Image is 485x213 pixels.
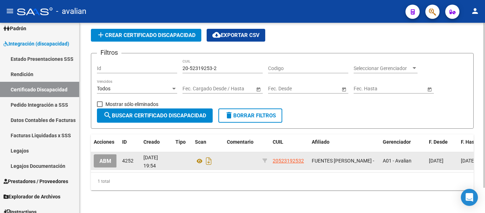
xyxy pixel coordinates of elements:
span: Exportar CSV [212,32,260,38]
input: End date [296,86,331,92]
input: End date [382,86,416,92]
mat-icon: delete [225,111,233,119]
h3: Filtros [97,48,121,58]
div: 1 total [91,172,474,190]
span: A01 - Avalian [383,158,412,164]
input: Start date [354,86,376,92]
span: F. Desde [429,139,448,145]
span: F. Hasta [461,139,479,145]
datatable-header-cell: CUIL [270,134,309,150]
span: [DATE] 19:54 [143,155,158,169]
span: - avalian [56,4,86,19]
span: ABM [99,158,111,164]
button: ABM [94,154,117,167]
input: Start date [182,86,205,92]
div: Open Intercom Messenger [461,189,478,206]
button: Borrar Filtros [218,108,282,123]
mat-icon: cloud_download [212,31,221,39]
mat-icon: search [103,111,112,119]
span: Crear Certificado Discapacidad [97,32,196,38]
mat-icon: add [97,31,105,39]
button: Buscar Certificado Discapacidad [97,108,213,123]
span: ID [122,139,127,145]
input: Start date [268,86,290,92]
button: Exportar CSV [207,29,265,42]
button: Open calendar [340,85,348,93]
mat-icon: person [471,7,479,15]
datatable-header-cell: Gerenciador [380,134,426,150]
span: 4252 [122,158,133,164]
span: Seleccionar Gerenciador [354,65,411,71]
datatable-header-cell: Tipo [173,134,192,150]
datatable-header-cell: Comentario [224,134,260,150]
button: Open calendar [426,85,433,93]
span: Creado [143,139,160,145]
mat-icon: menu [6,7,14,15]
input: End date [211,86,245,92]
span: [DATE] [429,158,443,164]
span: Mostrar sólo eliminados [105,100,158,108]
i: Descargar documento [204,155,213,167]
span: Tipo [175,139,186,145]
span: 20523192532 [273,158,304,164]
span: Afiliado [312,139,329,145]
span: CUIL [273,139,283,145]
span: Todos [97,86,110,91]
button: Crear Certificado Discapacidad [91,29,201,42]
datatable-header-cell: Creado [141,134,173,150]
span: Scan [195,139,206,145]
span: Acciones [94,139,114,145]
datatable-header-cell: F. Desde [426,134,458,150]
span: [DATE] [461,158,475,164]
span: Integración (discapacidad) [4,40,69,48]
span: Gerenciador [383,139,411,145]
span: Borrar Filtros [225,112,276,119]
datatable-header-cell: ID [119,134,141,150]
span: Prestadores / Proveedores [4,177,68,185]
datatable-header-cell: Scan [192,134,224,150]
span: Buscar Certificado Discapacidad [103,112,206,119]
span: Padrón [4,25,26,32]
span: Explorador de Archivos [4,193,60,201]
button: Open calendar [255,85,262,93]
span: Comentario [227,139,254,145]
datatable-header-cell: Afiliado [309,134,380,150]
datatable-header-cell: Acciones [91,134,119,150]
span: FUENTES [PERSON_NAME] - [312,158,374,164]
